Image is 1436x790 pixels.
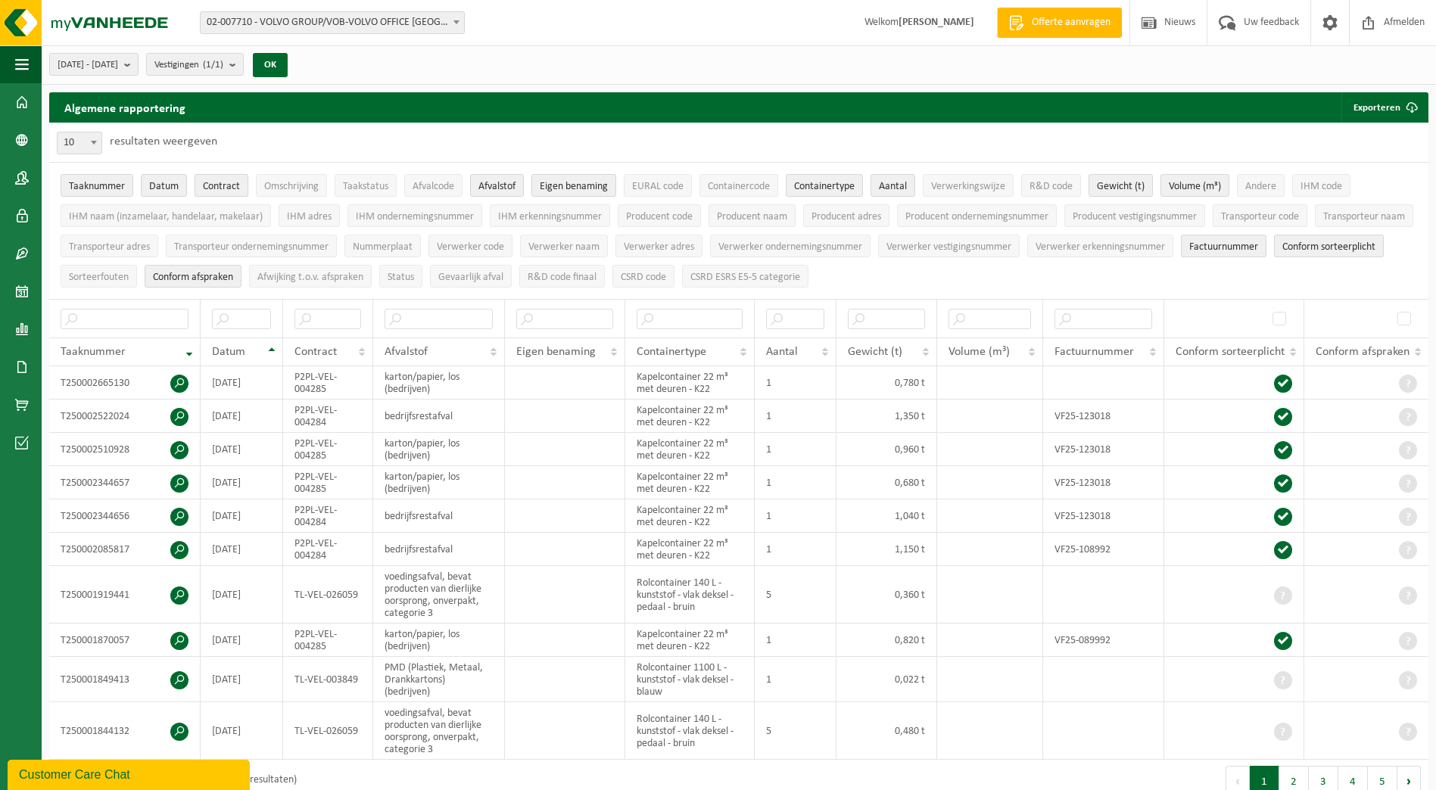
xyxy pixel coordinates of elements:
[283,702,373,760] td: TL-VEL-026059
[294,346,337,358] span: Contract
[871,174,915,197] button: AantalAantal: Activate to sort
[149,181,179,192] span: Datum
[997,8,1122,38] a: Offerte aanvragen
[69,241,150,253] span: Transporteur adres
[110,135,217,148] label: resultaten weergeven
[256,174,327,197] button: OmschrijvingOmschrijving: Activate to sort
[373,499,505,533] td: bedrijfsrestafval
[625,366,755,400] td: Kapelcontainer 22 m³ met deuren - K22
[836,466,937,499] td: 0,680 t
[755,566,836,624] td: 5
[625,433,755,466] td: Kapelcontainer 22 m³ met deuren - K22
[373,624,505,657] td: karton/papier, los (bedrijven)
[49,466,201,499] td: T250002344657
[717,211,787,222] span: Producent naam
[404,174,463,197] button: AfvalcodeAfvalcode: Activate to sort
[1176,346,1285,358] span: Conform sorteerplicht
[1073,211,1197,222] span: Producent vestigingsnummer
[201,366,283,400] td: [DATE]
[878,235,1020,257] button: Verwerker vestigingsnummerVerwerker vestigingsnummer: Activate to sort
[201,702,283,760] td: [DATE]
[625,466,755,499] td: Kapelcontainer 22 m³ met deuren - K22
[470,174,524,197] button: AfvalstofAfvalstof: Activate to sort
[836,657,937,702] td: 0,022 t
[49,624,201,657] td: T250001870057
[145,265,241,288] button: Conform afspraken : Activate to sort
[794,181,855,192] span: Containertype
[195,174,248,197] button: ContractContract: Activate to sort
[69,272,129,283] span: Sorteerfouten
[1300,181,1342,192] span: IHM code
[1169,181,1221,192] span: Volume (m³)
[61,174,133,197] button: TaaknummerTaaknummer: Activate to remove sorting
[949,346,1010,358] span: Volume (m³)
[786,174,863,197] button: ContainertypeContainertype: Activate to sort
[69,181,125,192] span: Taaknummer
[836,566,937,624] td: 0,360 t
[755,400,836,433] td: 1
[49,53,139,76] button: [DATE] - [DATE]
[632,181,684,192] span: EURAL code
[61,346,126,358] span: Taaknummer
[353,241,413,253] span: Nummerplaat
[709,204,796,227] button: Producent naamProducent naam: Activate to sort
[540,181,608,192] span: Eigen benaming
[1043,533,1164,566] td: VF25-108992
[836,624,937,657] td: 0,820 t
[212,346,245,358] span: Datum
[388,272,414,283] span: Status
[625,624,755,657] td: Kapelcontainer 22 m³ met deuren - K22
[836,702,937,760] td: 0,480 t
[478,181,516,192] span: Afvalstof
[283,466,373,499] td: P2PL-VEL-004285
[61,204,271,227] button: IHM naam (inzamelaar, handelaar, makelaar)IHM naam (inzamelaar, handelaar, makelaar): Activate to...
[373,400,505,433] td: bedrijfsrestafval
[811,211,881,222] span: Producent adres
[1043,433,1164,466] td: VF25-123018
[154,54,223,76] span: Vestigingen
[335,174,397,197] button: TaakstatusTaakstatus: Activate to sort
[283,366,373,400] td: P2PL-VEL-004285
[201,12,464,33] span: 02-007710 - VOLVO GROUP/VOB-VOLVO OFFICE BRUSSELS - BERCHEM-SAINTE-AGATHE
[373,433,505,466] td: karton/papier, los (bedrijven)
[755,657,836,702] td: 1
[279,204,340,227] button: IHM adresIHM adres: Activate to sort
[905,211,1048,222] span: Producent ondernemingsnummer
[836,433,937,466] td: 0,960 t
[624,241,694,253] span: Verwerker adres
[430,265,512,288] button: Gevaarlijk afval : Activate to sort
[1315,204,1413,227] button: Transporteur naamTransporteur naam: Activate to sort
[166,235,337,257] button: Transporteur ondernemingsnummerTransporteur ondernemingsnummer : Activate to sort
[373,366,505,400] td: karton/papier, los (bedrijven)
[201,657,283,702] td: [DATE]
[498,211,602,222] span: IHM erkenningsnummer
[49,566,201,624] td: T250001919441
[899,17,974,28] strong: [PERSON_NAME]
[61,235,158,257] button: Transporteur adresTransporteur adres: Activate to sort
[373,566,505,624] td: voedingsafval, bevat producten van dierlijke oorsprong, onverpakt, categorie 3
[708,181,770,192] span: Containercode
[356,211,474,222] span: IHM ondernemingsnummer
[836,533,937,566] td: 1,150 t
[1027,235,1173,257] button: Verwerker erkenningsnummerVerwerker erkenningsnummer: Activate to sort
[201,566,283,624] td: [DATE]
[625,566,755,624] td: Rolcontainer 140 L - kunststof - vlak deksel - pedaal - bruin
[153,272,233,283] span: Conform afspraken
[201,499,283,533] td: [DATE]
[201,466,283,499] td: [DATE]
[141,174,187,197] button: DatumDatum: Activate to sort
[344,235,421,257] button: NummerplaatNummerplaat: Activate to sort
[755,366,836,400] td: 1
[699,174,778,197] button: ContainercodeContainercode: Activate to sort
[516,346,596,358] span: Eigen benaming
[615,235,702,257] button: Verwerker adresVerwerker adres: Activate to sort
[283,566,373,624] td: TL-VEL-026059
[625,533,755,566] td: Kapelcontainer 22 m³ met deuren - K22
[347,204,482,227] button: IHM ondernemingsnummerIHM ondernemingsnummer: Activate to sort
[1323,211,1405,222] span: Transporteur naam
[1089,174,1153,197] button: Gewicht (t)Gewicht (t): Activate to sort
[755,433,836,466] td: 1
[755,466,836,499] td: 1
[379,265,422,288] button: StatusStatus: Activate to sort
